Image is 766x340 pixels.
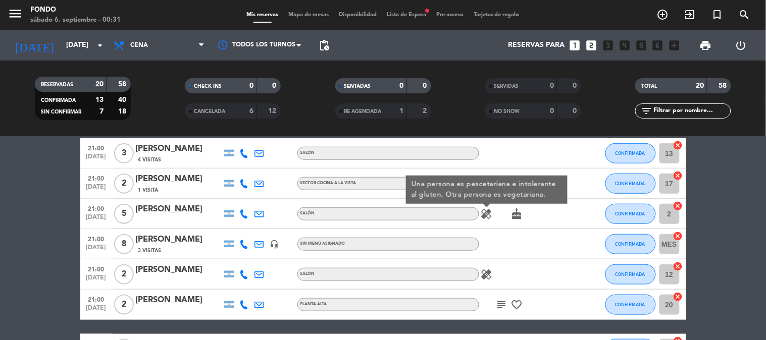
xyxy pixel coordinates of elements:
[194,109,225,114] span: CANCELADA
[84,233,109,244] span: 21:00
[673,201,683,211] i: cancel
[651,39,665,52] i: looks_6
[283,12,334,18] span: Mapa de mesas
[249,107,253,115] strong: 6
[719,82,729,89] strong: 58
[616,241,645,247] span: CONFIRMADA
[657,9,669,21] i: add_circle_outline
[273,82,279,89] strong: 0
[601,39,615,52] i: looks_3
[635,39,648,52] i: looks_5
[550,107,554,115] strong: 0
[673,292,683,302] i: cancel
[94,39,106,51] i: arrow_drop_down
[423,82,429,89] strong: 0
[605,174,656,194] button: CONFIRMADA
[269,107,279,115] strong: 12
[616,302,645,307] span: CONFIRMADA
[138,186,159,194] span: 1 Visita
[573,82,579,89] strong: 0
[41,82,73,87] span: RESERVADAS
[114,174,134,194] span: 2
[673,171,683,181] i: cancel
[616,211,645,216] span: CONFIRMADA
[84,142,109,153] span: 21:00
[496,299,508,311] i: subject
[668,39,681,52] i: add_box
[605,264,656,285] button: CONFIRMADA
[400,107,404,115] strong: 1
[673,140,683,150] i: cancel
[494,84,519,89] span: SERVIDAS
[508,41,565,49] span: Reservas para
[673,231,683,241] i: cancel
[616,181,645,186] span: CONFIRMADA
[194,84,222,89] span: CHECK INS
[84,172,109,184] span: 21:00
[300,302,327,306] span: PLANTA ALTA
[406,176,568,204] div: Una persona es pescetariana e intolerante al gluten. Otra persona es vegetariana.
[114,234,134,254] span: 8
[95,81,104,88] strong: 20
[84,202,109,214] span: 21:00
[382,12,431,18] span: Lista de Espera
[684,9,696,21] i: exit_to_app
[641,84,657,89] span: TOTAL
[30,15,121,25] div: sábado 6. septiembre - 00:31
[138,247,162,255] span: 3 Visitas
[300,151,315,155] span: SALÓN
[344,109,382,114] span: RE AGENDADA
[8,6,23,21] i: menu
[431,12,469,18] span: Pre-acceso
[300,242,345,246] span: Sin menú asignado
[95,96,104,103] strong: 13
[318,39,330,51] span: pending_actions
[8,34,61,56] i: [DATE]
[114,264,134,285] span: 2
[711,9,724,21] i: turned_in_not
[511,299,523,311] i: favorite_border
[300,181,356,185] span: SECTOR COCINA A LA VISTA
[300,272,315,276] span: SALÓN
[84,305,109,316] span: [DATE]
[469,12,525,18] span: Tarjetas de regalo
[494,109,520,114] span: NO SHOW
[568,39,581,52] i: looks_one
[241,12,283,18] span: Mis reservas
[41,98,76,103] span: CONFIRMADA
[30,5,121,15] div: Fondo
[41,109,81,115] span: SIN CONFIRMAR
[618,39,631,52] i: looks_4
[114,143,134,163] span: 3
[270,240,279,249] i: headset_mic
[573,107,579,115] strong: 0
[605,234,656,254] button: CONFIRMADA
[8,6,23,25] button: menu
[118,81,128,88] strong: 58
[84,184,109,195] span: [DATE]
[481,268,493,280] i: healing
[136,263,222,276] div: [PERSON_NAME]
[84,263,109,274] span: 21:00
[118,96,128,103] strong: 40
[605,143,656,163] button: CONFIRMADA
[400,82,404,89] strong: 0
[138,156,162,164] span: 4 Visitas
[673,261,683,271] i: cancel
[696,82,704,89] strong: 20
[605,295,656,315] button: CONFIRMADA
[585,39,598,52] i: looks_two
[136,142,222,155] div: [PERSON_NAME]
[99,108,104,115] strong: 7
[550,82,554,89] strong: 0
[640,105,652,117] i: filter_list
[724,30,758,61] div: LOG OUT
[114,204,134,224] span: 5
[423,107,429,115] strong: 2
[700,39,712,51] span: print
[114,295,134,315] span: 2
[136,294,222,307] div: [PERSON_NAME]
[84,244,109,256] span: [DATE]
[84,153,109,165] span: [DATE]
[249,82,253,89] strong: 0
